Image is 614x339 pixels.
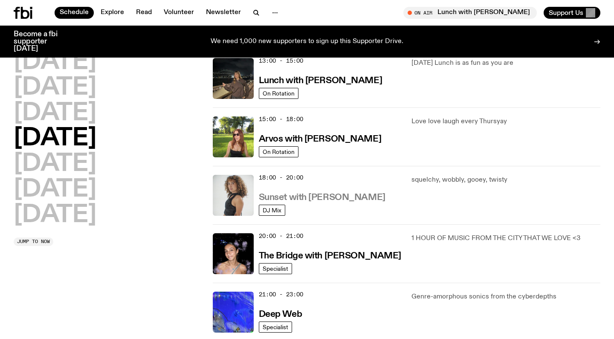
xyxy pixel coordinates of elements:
a: Sunset with [PERSON_NAME] [259,191,385,202]
a: On Rotation [259,88,298,99]
button: [DATE] [14,50,96,74]
p: squelchy, wobbly, gooey, twisty [411,175,600,185]
span: 18:00 - 20:00 [259,174,303,182]
a: DJ Mix [259,205,285,216]
span: 13:00 - 15:00 [259,57,303,65]
h3: The Bridge with [PERSON_NAME] [259,252,401,261]
span: DJ Mix [263,207,281,213]
p: [DATE] Lunch is as fun as you are [411,58,600,68]
a: Volunteer [159,7,199,19]
span: On Rotation [263,148,295,155]
p: Genre-amorphous sonics from the cyberdepths [411,292,600,302]
a: Explore [96,7,129,19]
span: Jump to now [17,239,50,244]
button: [DATE] [14,76,96,100]
button: [DATE] [14,178,96,202]
button: [DATE] [14,203,96,227]
img: Lizzie Bowles is sitting in a bright green field of grass, with dark sunglasses and a black top. ... [213,116,254,157]
span: Support Us [549,9,583,17]
span: On Rotation [263,90,295,96]
img: An abstract artwork, in bright blue with amorphous shapes, illustrated shimmers and small drawn c... [213,292,254,333]
span: 20:00 - 21:00 [259,232,303,240]
p: 1 HOUR OF MUSIC FROM THE CITY THAT WE LOVE <3 [411,233,600,243]
a: Lunch with [PERSON_NAME] [259,75,382,85]
span: 15:00 - 18:00 [259,115,303,123]
img: Tangela looks past her left shoulder into the camera with an inquisitive look. She is wearing a s... [213,175,254,216]
p: Love love laugh every Thursyay [411,116,600,127]
img: Izzy Page stands above looking down at Opera Bar. She poses in front of the Harbour Bridge in the... [213,58,254,99]
a: Specialist [259,263,292,274]
h3: Become a fbi supporter [DATE] [14,31,68,52]
button: [DATE] [14,152,96,176]
h3: Lunch with [PERSON_NAME] [259,76,382,85]
p: We need 1,000 new supporters to sign up this Supporter Drive. [211,38,403,46]
button: Support Us [544,7,600,19]
button: [DATE] [14,101,96,125]
a: Newsletter [201,7,246,19]
a: Schedule [55,7,94,19]
span: Specialist [263,265,288,272]
h3: Arvos with [PERSON_NAME] [259,135,381,144]
h3: Deep Web [259,310,302,319]
button: [DATE] [14,127,96,151]
button: Jump to now [14,238,53,246]
span: Specialist [263,324,288,330]
button: On AirLunch with [PERSON_NAME] [403,7,537,19]
h3: Sunset with [PERSON_NAME] [259,193,385,202]
span: 21:00 - 23:00 [259,290,303,298]
a: The Bridge with [PERSON_NAME] [259,250,401,261]
a: On Rotation [259,146,298,157]
a: Specialist [259,322,292,333]
a: Read [131,7,157,19]
a: Deep Web [259,308,302,319]
a: Arvos with [PERSON_NAME] [259,133,381,144]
